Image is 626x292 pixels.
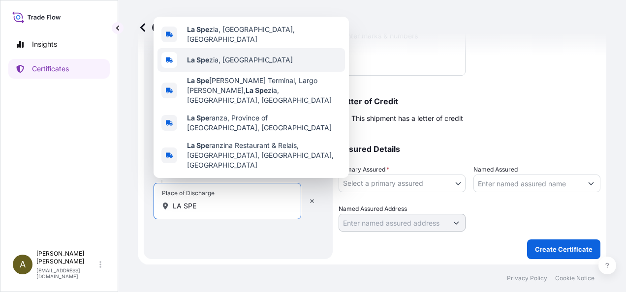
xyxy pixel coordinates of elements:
span: zia, [GEOGRAPHIC_DATA], [GEOGRAPHIC_DATA] [187,25,341,44]
span: This shipment has a letter of credit [351,114,463,123]
span: A [20,260,26,269]
b: La Spe [187,141,209,149]
b: La Spe [187,76,209,85]
span: ranza, Province of [GEOGRAPHIC_DATA], [GEOGRAPHIC_DATA] [187,113,341,133]
div: Place of Discharge [162,189,215,197]
button: Show suggestions [447,214,465,232]
button: Show suggestions [582,175,600,192]
b: La Spe [246,86,268,94]
p: Letter of Credit [339,97,600,105]
div: Show suggestions [154,17,349,178]
span: [PERSON_NAME] Terminal, Largo [PERSON_NAME], zia, [GEOGRAPHIC_DATA], [GEOGRAPHIC_DATA] [187,76,341,105]
input: Assured Name [474,175,582,192]
input: Place of Discharge [173,201,289,211]
p: Privacy Policy [507,274,547,282]
label: Named Assured [473,165,518,175]
p: Get a Certificate [138,20,252,35]
p: Create Certificate [535,244,593,254]
b: La Spe [187,56,209,64]
p: [PERSON_NAME] [PERSON_NAME] [36,250,97,265]
input: Named Assured Address [339,214,447,232]
p: Certificates [32,64,69,74]
span: Primary Assured [339,165,389,175]
b: La Spe [187,25,209,33]
p: Cookie Notice [555,274,595,282]
span: ranzina Restaurant & Relais, [GEOGRAPHIC_DATA], [GEOGRAPHIC_DATA], [GEOGRAPHIC_DATA] [187,141,341,170]
span: Select a primary assured [343,178,423,188]
p: Assured Details [339,145,600,153]
p: [EMAIL_ADDRESS][DOMAIN_NAME] [36,267,97,279]
b: La Spe [187,114,209,122]
label: Named Assured Address [339,204,407,214]
p: Insights [32,39,57,49]
span: zia, [GEOGRAPHIC_DATA] [187,55,293,65]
